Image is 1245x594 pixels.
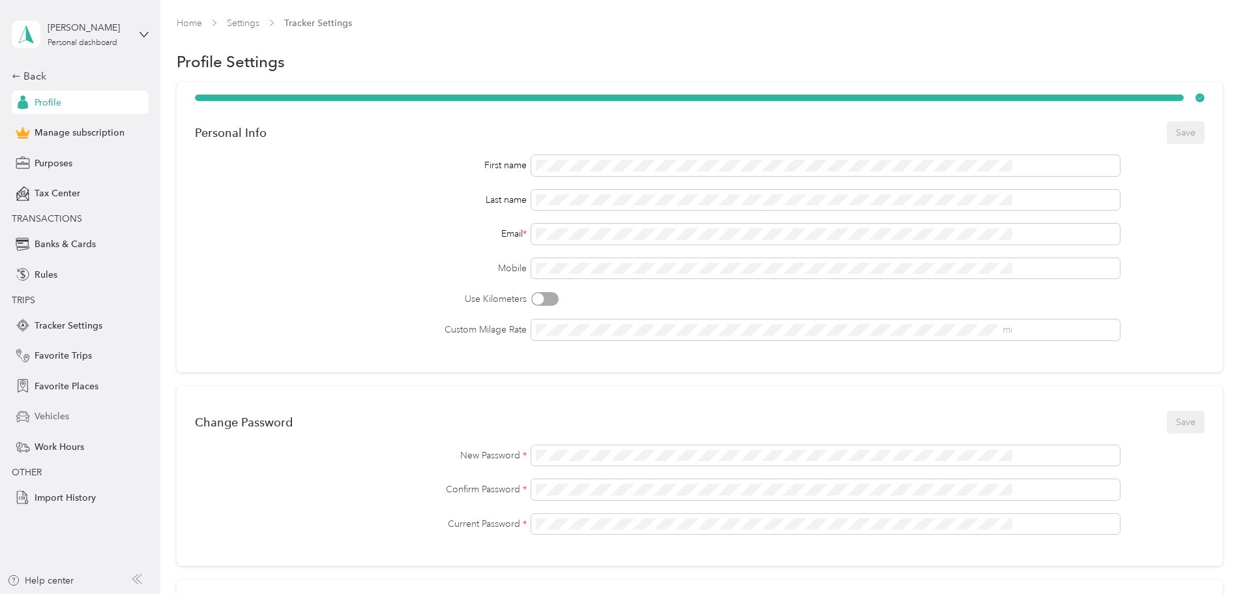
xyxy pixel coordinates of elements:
label: Current Password [195,517,527,531]
span: Manage subscription [35,126,124,140]
label: Custom Milage Rate [195,323,527,336]
button: Help center [7,574,74,587]
span: Import History [35,491,96,505]
a: Home [177,18,202,29]
span: Favorite Trips [35,349,92,363]
label: Use Kilometers [195,292,527,306]
div: Last name [195,193,527,207]
label: Mobile [195,261,527,275]
div: First name [195,158,527,172]
div: Change Password [195,415,293,429]
span: Rules [35,268,57,282]
span: Profile [35,96,61,110]
span: TRIPS [12,295,35,306]
span: Purposes [35,156,72,170]
span: Tracker Settings [284,16,352,30]
span: mi [1003,324,1012,335]
div: Email [195,227,527,241]
span: Work Hours [35,440,84,454]
div: Personal dashboard [48,39,117,47]
iframe: Everlance-gr Chat Button Frame [1172,521,1245,594]
span: OTHER [12,467,42,478]
div: Back [12,68,142,84]
span: Vehicles [35,409,69,423]
span: Tax Center [35,186,80,200]
label: Confirm Password [195,483,527,496]
span: Tracker Settings [35,319,102,333]
span: Favorite Places [35,379,98,393]
h1: Profile Settings [177,55,285,68]
span: TRANSACTIONS [12,213,82,224]
label: New Password [195,449,527,462]
div: [PERSON_NAME] [48,21,129,35]
a: Settings [227,18,259,29]
div: Personal Info [195,126,267,140]
span: Banks & Cards [35,237,96,251]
